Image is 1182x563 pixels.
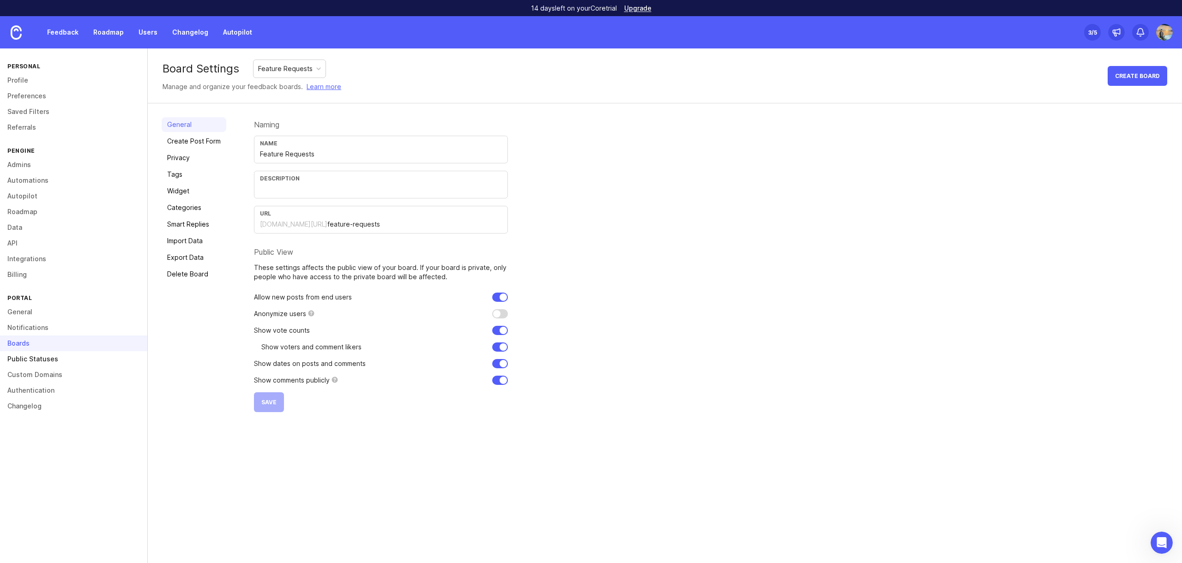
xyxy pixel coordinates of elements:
p: Allow new posts from end users [254,293,352,302]
a: Export Data [162,250,226,265]
p: Anonymize users [254,309,306,318]
a: Tags [162,167,226,182]
a: Create Post Form [162,134,226,149]
a: Upgrade [624,5,651,12]
p: Show dates on posts and comments [254,359,366,368]
span: Messages [77,311,109,317]
iframe: Intercom live chat [1151,532,1173,554]
span: Home [20,311,41,317]
span: Search for help [19,133,75,143]
a: Widget [162,184,226,198]
img: logo [18,18,30,32]
a: Roadmap [88,24,129,41]
p: Show voters and comment likers [261,342,362,352]
div: Changelog [19,205,155,215]
a: Categories [162,200,226,215]
p: Hi [PERSON_NAME]! 👋 [18,66,166,97]
a: Import Data [162,234,226,248]
a: Users [133,24,163,41]
div: 3 /5 [1088,26,1097,39]
a: Changelog [167,24,214,41]
div: Name [260,140,502,147]
div: Board Settings [163,63,239,74]
a: Privacy [162,150,226,165]
div: Ask a questionAI Agent and team can help [9,228,175,263]
div: Schedule a call with Canny Sales! 👋 [19,275,155,285]
a: Delete Board [162,267,226,281]
img: Canny Home [11,25,22,40]
div: Public View [254,248,508,256]
div: Admin roles [19,188,155,198]
p: These settings affects the public view of your board. If your board is private, only people who h... [254,263,508,281]
button: 3/5 [1084,24,1101,41]
div: Autopilot [19,154,155,164]
button: Help [123,288,185,325]
span: Help [146,311,161,317]
p: 14 days left on your Core trial [531,4,617,13]
p: Show comments publicly [254,376,330,385]
button: Messages [61,288,123,325]
img: Robin Rezwan [1156,24,1173,41]
a: Smart Replies [162,217,226,232]
div: Board settings [13,168,171,185]
div: Naming [254,121,508,128]
div: Ask a question [19,235,155,245]
div: Feature Requests [258,64,313,74]
div: Board settings [19,171,155,181]
a: Schedule a call with Canny Sales! 👋 [13,271,171,288]
div: Admin roles [13,185,171,202]
div: URL [260,210,502,217]
div: Description [260,175,502,182]
span: Create Board [1115,72,1160,79]
div: [DOMAIN_NAME][URL] [260,220,327,229]
img: Profile image for Jacques [134,15,152,33]
p: Show vote counts [254,326,310,335]
a: Autopilot [217,24,258,41]
button: Create Board [1108,66,1167,86]
div: Manage and organize your feedback boards. [163,82,341,92]
a: Learn more [307,82,341,92]
a: General [162,117,226,132]
div: Close [159,15,175,31]
a: Feedback [42,24,84,41]
p: How can we help? [18,97,166,113]
div: Changelog [13,202,171,219]
button: Search for help [13,128,171,147]
div: AI Agent and team can help [19,245,155,255]
div: Autopilot [13,150,171,168]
